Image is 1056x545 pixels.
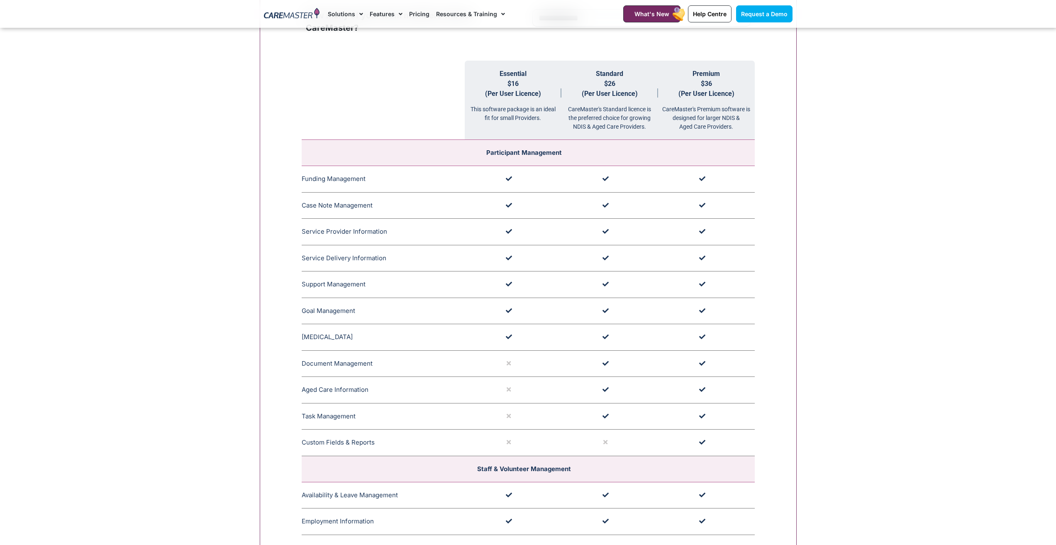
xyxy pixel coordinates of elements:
td: Aged Care Information [302,377,465,403]
td: Availability & Leave Management [302,482,465,508]
td: Goal Management [302,298,465,324]
span: $26 (Per User Licence) [582,80,638,98]
td: Employment Information [302,508,465,535]
span: What's New [634,10,669,17]
th: Standard [561,61,658,140]
td: Support Management [302,271,465,298]
td: Case Note Management [302,192,465,219]
td: [MEDICAL_DATA] [302,324,465,351]
td: Service Provider Information [302,219,465,245]
img: CareMaster Logo [264,8,320,20]
td: Service Delivery Information [302,245,465,271]
span: Help Centre [693,10,727,17]
td: Task Management [302,403,465,430]
th: Premium [658,61,755,140]
td: Document Management [302,350,465,377]
td: Custom Fields & Reports [302,430,465,456]
div: CareMaster's Premium software is designed for larger NDIS & Aged Care Providers. [658,99,755,131]
th: Essential [465,61,561,140]
a: What's New [623,5,680,22]
a: Request a Demo [736,5,793,22]
div: This software package is an ideal fit for small Providers. [465,99,561,122]
a: Help Centre [688,5,732,22]
span: $36 (Per User Licence) [678,80,734,98]
span: Participant Management [486,149,562,156]
span: Staff & Volunteer Management [477,465,571,473]
td: Funding Management [302,166,465,193]
span: $16 (Per User Licence) [485,80,541,98]
div: CareMaster's Standard licence is the preferred choice for growing NDIS & Aged Care Providers. [561,99,658,131]
span: Request a Demo [741,10,788,17]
